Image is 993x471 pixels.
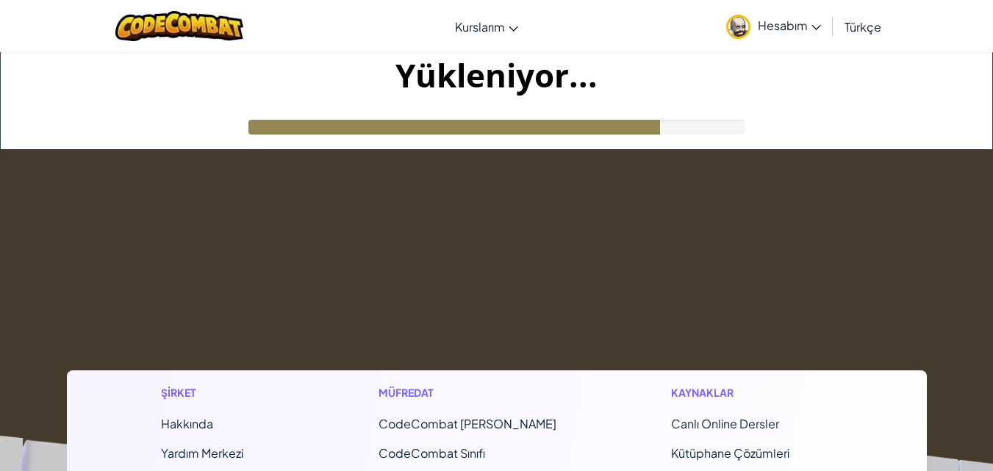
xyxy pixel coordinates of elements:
[671,385,832,400] h1: Kaynaklar
[758,18,821,33] span: Hesabım
[671,416,779,431] a: Canlı Online Dersler
[161,385,273,400] h1: Şirket
[1,52,992,98] h1: Yükleniyor...
[845,19,881,35] span: Türkçe
[115,11,244,41] img: CodeCombat logo
[837,7,889,46] a: Türkçe
[161,416,213,431] a: Hakkında
[719,3,828,49] a: Hesabım
[379,416,556,431] span: CodeCombat [PERSON_NAME]
[379,445,485,461] a: CodeCombat Sınıfı
[671,445,789,461] a: Kütüphane Çözümleri
[455,19,505,35] span: Kurslarım
[448,7,526,46] a: Kurslarım
[726,15,750,39] img: avatar
[161,445,243,461] a: Yardım Merkezi
[379,385,566,400] h1: Müfredat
